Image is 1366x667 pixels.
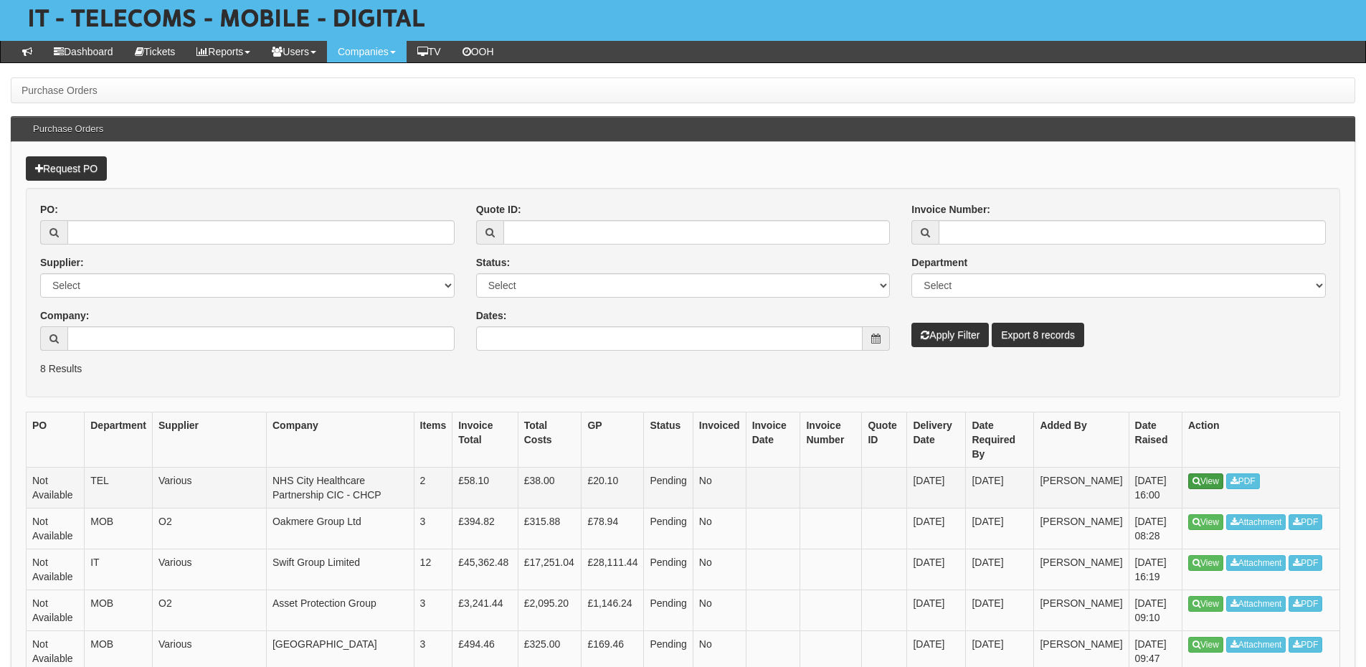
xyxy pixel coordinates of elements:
td: [DATE] 16:19 [1129,549,1182,590]
label: PO: [40,202,58,217]
td: 3 [414,508,452,549]
td: [PERSON_NAME] [1034,467,1129,508]
a: View [1188,473,1223,489]
td: [DATE] [907,467,966,508]
td: MOB [85,508,153,549]
a: Attachment [1226,514,1286,530]
a: Attachment [1226,596,1286,612]
th: PO [27,412,85,467]
td: [PERSON_NAME] [1034,590,1129,630]
a: Companies [327,41,407,62]
td: Pending [644,508,693,549]
td: 12 [414,549,452,590]
td: O2 [153,508,267,549]
td: [PERSON_NAME] [1034,508,1129,549]
td: £315.88 [518,508,582,549]
td: Swift Group Limited [266,549,414,590]
td: No [693,467,746,508]
label: Dates: [476,308,507,323]
h3: Purchase Orders [26,117,110,141]
td: O2 [153,590,267,630]
a: View [1188,555,1223,571]
td: £17,251.04 [518,549,582,590]
td: £58.10 [452,467,518,508]
td: Not Available [27,508,85,549]
th: Date Required By [966,412,1034,467]
td: £1,146.24 [582,590,644,630]
label: Department [911,255,967,270]
th: Department [85,412,153,467]
a: PDF [1226,473,1260,489]
th: Status [644,412,693,467]
td: NHS City Healthcare Partnership CIC - CHCP [266,467,414,508]
th: Delivery Date [907,412,966,467]
td: [DATE] 08:28 [1129,508,1182,549]
th: GP [582,412,644,467]
a: Attachment [1226,637,1286,653]
td: [PERSON_NAME] [1034,549,1129,590]
th: Invoice Date [746,412,800,467]
td: £2,095.20 [518,590,582,630]
td: [DATE] 09:10 [1129,590,1182,630]
td: Pending [644,590,693,630]
td: MOB [85,590,153,630]
td: [DATE] [966,549,1034,590]
label: Company: [40,308,89,323]
td: Oakmere Group Ltd [266,508,414,549]
label: Invoice Number: [911,202,990,217]
a: PDF [1289,637,1322,653]
td: [DATE] 16:00 [1129,467,1182,508]
td: [DATE] [907,508,966,549]
a: Request PO [26,156,107,181]
a: View [1188,637,1223,653]
a: PDF [1289,514,1322,530]
td: TEL [85,467,153,508]
td: [DATE] [966,508,1034,549]
a: TV [407,41,452,62]
td: £38.00 [518,467,582,508]
td: 3 [414,590,452,630]
a: Tickets [124,41,186,62]
td: Pending [644,467,693,508]
td: [DATE] [907,590,966,630]
a: View [1188,514,1223,530]
td: Pending [644,549,693,590]
td: No [693,508,746,549]
td: £78.94 [582,508,644,549]
th: Supplier [153,412,267,467]
td: No [693,549,746,590]
td: Various [153,467,267,508]
a: View [1188,596,1223,612]
th: Action [1182,412,1340,467]
td: Various [153,549,267,590]
td: Not Available [27,590,85,630]
td: [DATE] [907,549,966,590]
td: [DATE] [966,590,1034,630]
td: No [693,590,746,630]
th: Invoiced [693,412,746,467]
td: Not Available [27,467,85,508]
td: £28,111.44 [582,549,644,590]
a: PDF [1289,596,1322,612]
td: £3,241.44 [452,590,518,630]
td: £45,362.48 [452,549,518,590]
th: Items [414,412,452,467]
td: £20.10 [582,467,644,508]
label: Quote ID: [476,202,521,217]
li: Purchase Orders [22,83,98,98]
th: Total Costs [518,412,582,467]
label: Supplier: [40,255,84,270]
a: OOH [452,41,505,62]
label: Status: [476,255,510,270]
td: Asset Protection Group [266,590,414,630]
a: Users [261,41,327,62]
button: Apply Filter [911,323,989,347]
a: PDF [1289,555,1322,571]
a: Reports [186,41,261,62]
th: Company [266,412,414,467]
a: Dashboard [43,41,124,62]
th: Invoice Total [452,412,518,467]
th: Date Raised [1129,412,1182,467]
td: IT [85,549,153,590]
p: 8 Results [40,361,1326,376]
